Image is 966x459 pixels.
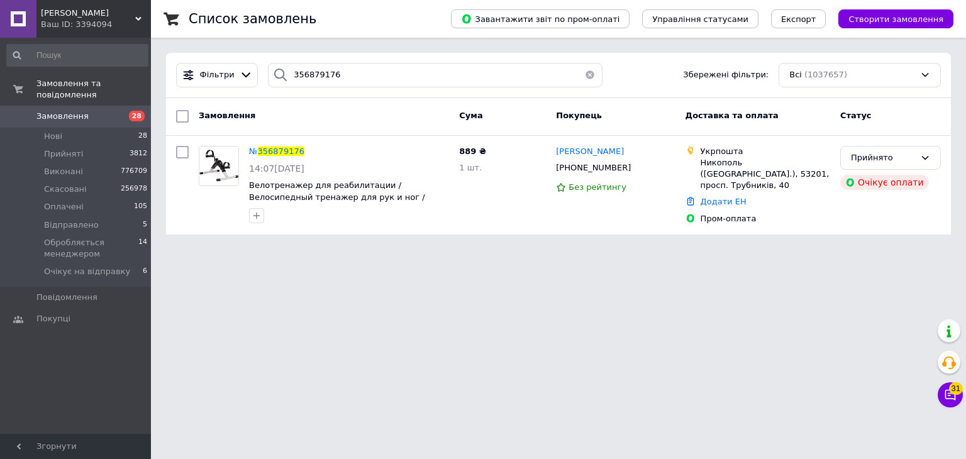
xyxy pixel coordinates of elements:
[121,184,147,195] span: 256978
[41,19,151,30] div: Ваш ID: 3394094
[199,147,238,185] img: Фото товару
[249,180,425,213] a: Велотренажер для реабилитации / Велосипедный тренажер для рук и ног / Тренажер велосипед
[130,148,147,160] span: 3812
[789,69,802,81] span: Всі
[143,266,147,277] span: 6
[6,44,148,67] input: Пошук
[36,111,89,122] span: Замовлення
[199,146,239,186] a: Фото товару
[851,152,915,165] div: Прийнято
[771,9,826,28] button: Експорт
[848,14,943,24] span: Створити замовлення
[44,237,138,260] span: Обробляється менеджером
[258,147,304,156] span: 356879176
[556,147,624,156] span: [PERSON_NAME]
[138,237,147,260] span: 14
[683,69,769,81] span: Збережені фільтри:
[268,63,602,87] input: Пошук за номером замовлення, ПІБ покупця, номером телефону, Email, номером накладної
[44,266,130,277] span: Очікує на відправку
[569,182,626,192] span: Без рейтингу
[459,163,482,172] span: 1 шт.
[701,146,830,157] div: Укрпошта
[121,166,147,177] span: 776709
[138,131,147,142] span: 28
[36,313,70,324] span: Покупці
[41,8,135,19] span: HUGO
[556,163,631,172] span: [PHONE_NUMBER]
[556,111,602,120] span: Покупець
[44,184,87,195] span: Скасовані
[701,157,830,192] div: Никополь ([GEOGRAPHIC_DATA].), 53201, просп. Трубників, 40
[44,166,83,177] span: Виконані
[44,131,62,142] span: Нові
[838,9,953,28] button: Створити замовлення
[804,70,847,79] span: (1037657)
[451,9,630,28] button: Завантажити звіт по пром-оплаті
[826,14,953,23] a: Створити замовлення
[36,292,97,303] span: Повідомлення
[652,14,748,24] span: Управління статусами
[249,147,304,156] a: №356879176
[44,148,83,160] span: Прийняті
[459,147,486,156] span: 889 ₴
[44,201,84,213] span: Оплачені
[143,219,147,231] span: 5
[249,163,304,174] span: 14:07[DATE]
[840,175,929,190] div: Очікує оплати
[199,111,255,120] span: Замовлення
[577,63,602,87] button: Очистить
[642,9,758,28] button: Управління статусами
[701,213,830,224] div: Пром-оплата
[686,111,779,120] span: Доставка та оплата
[134,201,147,213] span: 105
[189,11,316,26] h1: Список замовлень
[129,111,145,121] span: 28
[556,146,624,158] a: [PERSON_NAME]
[949,382,963,395] span: 31
[461,13,619,25] span: Завантажити звіт по пром-оплаті
[249,147,258,156] span: №
[459,111,482,120] span: Cума
[781,14,816,24] span: Експорт
[840,111,872,120] span: Статус
[44,219,99,231] span: Відправлено
[938,382,963,407] button: Чат з покупцем31
[36,78,151,101] span: Замовлення та повідомлення
[200,69,235,81] span: Фільтри
[701,197,747,206] a: Додати ЕН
